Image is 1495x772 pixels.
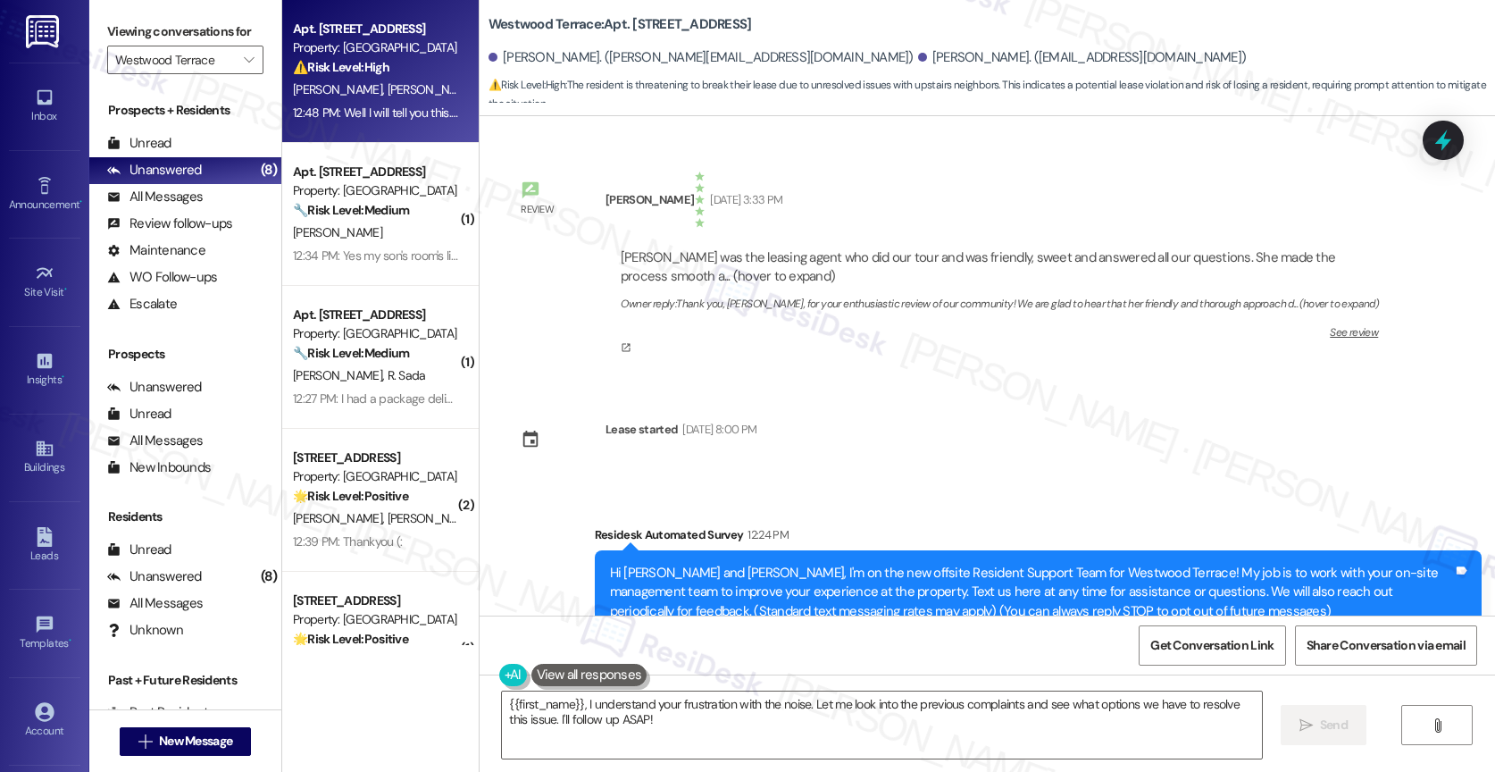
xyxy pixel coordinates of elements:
a: Inbox [9,82,80,130]
div: [PERSON_NAME]. ([PERSON_NAME][EMAIL_ADDRESS][DOMAIN_NAME]) [489,48,914,67]
strong: ⚠️ Risk Level: High [489,78,565,92]
div: [PERSON_NAME] [606,190,695,209]
div: Unanswered [107,378,202,397]
i:  [1431,718,1444,733]
div: Escalate [107,295,177,314]
div: Property: [GEOGRAPHIC_DATA] [293,324,458,343]
div: Unread [107,134,171,153]
div: [STREET_ADDRESS] [293,592,458,610]
span: [PERSON_NAME] [293,224,382,240]
div: Prospects [89,345,281,364]
div: [STREET_ADDRESS] [293,449,458,467]
span: Send [1320,716,1348,734]
span: New Message [159,732,232,751]
div: All Messages [107,594,203,613]
button: New Message [120,727,252,756]
div: [PERSON_NAME]. ([EMAIL_ADDRESS][DOMAIN_NAME]) [918,48,1247,67]
div: Unread [107,541,171,559]
button: Send [1281,705,1367,745]
div: Property: [GEOGRAPHIC_DATA] [293,610,458,629]
span: [PERSON_NAME] [293,367,388,383]
a: Insights • [9,346,80,394]
div: (8) [256,156,281,184]
a: Leads [9,522,80,570]
i:  [1299,718,1313,733]
strong: 🌟 Risk Level: Positive [293,488,408,504]
div: Apt. [STREET_ADDRESS] [293,306,458,324]
label: Viewing conversations for [107,18,263,46]
div: New Inbounds [107,458,211,477]
strong: 🌟 Risk Level: Positive [293,631,408,647]
button: Get Conversation Link [1139,625,1285,666]
div: Owner reply: Thank you, [PERSON_NAME], for your enthusiastic review of our community! We are glad... [621,297,1378,311]
span: R. Sada [387,367,425,383]
div: Review [521,200,554,219]
strong: 🔧 Risk Level: Medium [293,345,409,361]
div: (8) [256,563,281,591]
img: ResiDesk Logo [26,15,63,48]
a: Site Visit • [9,258,80,306]
strong: 🔧 Risk Level: Medium [293,202,409,218]
span: • [62,371,64,383]
div: 12:27 PM: I had a package delivered [DATE] to the Luxer one boxes but don't receive email with th... [293,390,1090,407]
b: Westwood Terrace: Apt. [STREET_ADDRESS] [489,15,752,34]
div: Unanswered [107,161,202,180]
i:  [244,53,254,67]
span: • [79,196,82,208]
div: Property: [GEOGRAPHIC_DATA] [293,181,458,200]
a: Account [9,697,80,745]
div: Past + Future Residents [89,671,281,690]
div: Residents [89,508,281,526]
div: Maintenance [107,241,205,260]
a: Buildings [9,433,80,482]
div: Property: [GEOGRAPHIC_DATA] [293,467,458,486]
div: Apt. [STREET_ADDRESS] [293,163,458,181]
div: Lease started [606,420,679,439]
div: Residesk Automated Survey [595,525,1482,550]
div: Hi [PERSON_NAME] and [PERSON_NAME], I'm on the new offsite Resident Support Team for Westwood Ter... [610,564,1453,621]
div: Past Residents [107,703,215,722]
div: Review follow-ups [107,214,232,233]
div: WO Follow-ups [107,268,217,287]
span: Get Conversation Link [1150,636,1274,655]
div: Unknown [107,621,183,640]
textarea: {{first_name}}, I understand your frustration with the noise. Let me look into the previous compl... [502,692,1262,759]
div: Unanswered [107,567,202,586]
div: All Messages [107,432,203,450]
button: Share Conversation via email [1295,625,1477,666]
div: All Messages [107,188,203,206]
strong: ⚠️ Risk Level: High [293,59,389,75]
div: 12:39 PM: Thankyou (: [293,533,402,550]
div: Unread [107,405,171,424]
div: 12:24 PM [743,525,789,544]
input: All communities [115,46,235,74]
div: Property: [GEOGRAPHIC_DATA] [293,38,458,57]
span: [PERSON_NAME] [387,81,476,97]
div: Prospects + Residents [89,101,281,120]
div: [DATE] 8:00 PM [678,420,756,439]
span: • [64,283,67,296]
div: Apt. [STREET_ADDRESS] [293,20,458,38]
span: [PERSON_NAME] [293,510,388,526]
span: [PERSON_NAME] [293,81,388,97]
span: Share Conversation via email [1307,636,1466,655]
div: [PERSON_NAME] was the leasing agent who did our tour and was friendly, sweet and answered all our... [621,248,1335,285]
span: • [69,634,71,647]
div: 12:48 PM: Well I will tell you this. We are thinking of breaking our lease. We've complained mult... [293,105,1097,121]
span: : The resident is threatening to break their lease due to unresolved issues with upstairs neighbo... [489,76,1495,114]
div: [DATE] 3:33 PM [706,190,782,209]
i:  [138,734,152,749]
a: Templates • [9,609,80,658]
span: [PERSON_NAME] [387,510,476,526]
